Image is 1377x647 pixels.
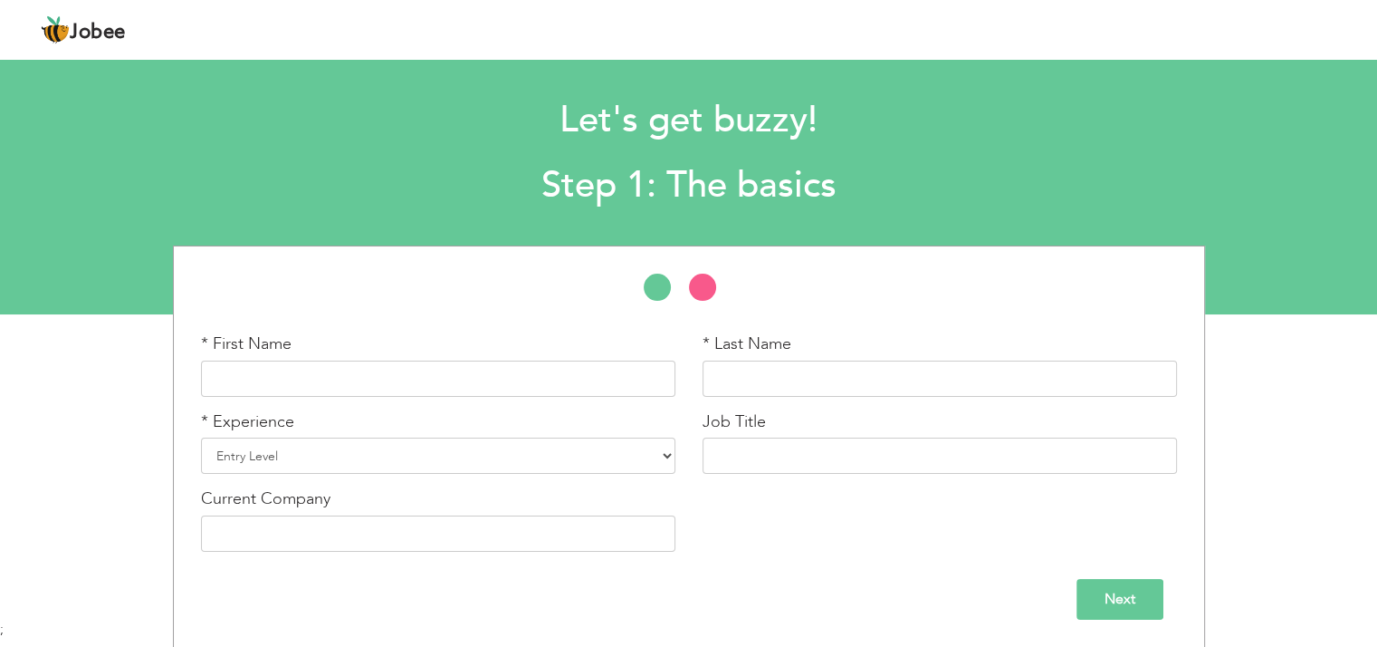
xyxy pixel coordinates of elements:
label: * First Name [201,333,292,356]
span: Jobee [70,23,126,43]
img: jobee.io [41,15,70,44]
h1: Let's get buzzy! [186,97,1191,144]
label: * Last Name [703,333,791,356]
h2: Step 1: The basics [186,162,1191,209]
label: Job Title [703,410,766,434]
label: * Experience [201,410,294,434]
label: Current Company [201,488,330,511]
input: Next [1076,579,1163,620]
